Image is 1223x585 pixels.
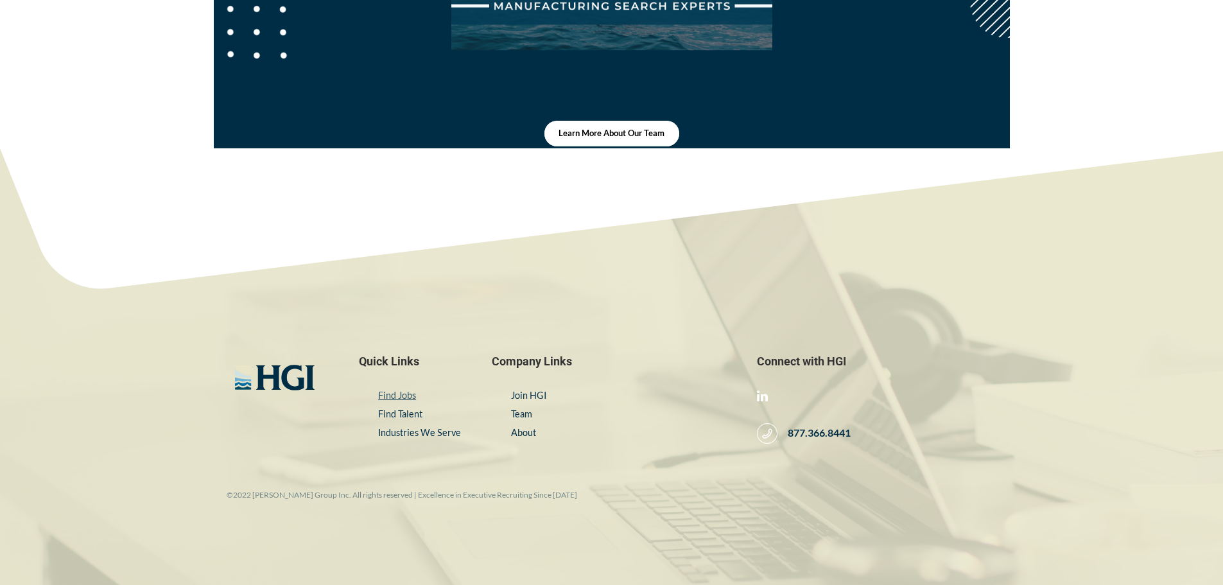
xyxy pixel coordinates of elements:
[378,408,422,419] a: Find Talent
[757,354,996,369] span: Connect with HGI
[544,121,679,146] a: Learn More About Our Team
[511,427,536,438] a: About
[777,426,851,440] span: 877.366.8441
[359,354,466,369] span: Quick Links
[378,390,416,401] a: Find Jobs
[511,408,532,419] a: Team
[227,490,577,500] small: ©2022 [PERSON_NAME] Group Inc. All rights reserved | Excellence in Executive Recruiting Since [DATE]
[378,427,461,438] a: Industries We Serve
[757,423,851,444] a: 877.366.8441
[559,129,664,137] span: Learn More About Our Team
[492,354,731,369] span: Company Links
[511,390,546,401] a: Join HGI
